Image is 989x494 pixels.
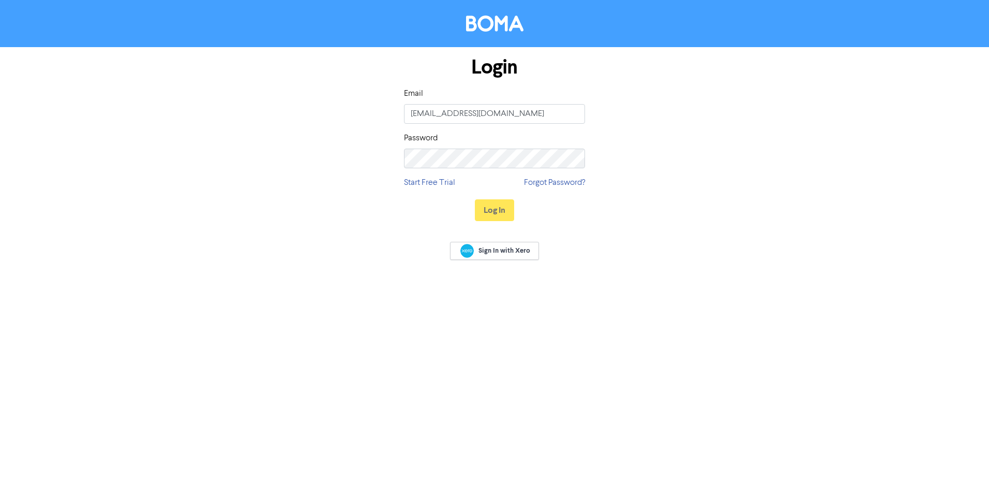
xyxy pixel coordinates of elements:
[475,199,514,221] button: Log In
[466,16,523,32] img: BOMA Logo
[450,242,539,260] a: Sign In with Xero
[404,177,455,189] a: Start Free Trial
[404,88,423,100] label: Email
[478,246,530,255] span: Sign In with Xero
[404,55,585,79] h1: Login
[404,132,438,144] label: Password
[524,177,585,189] a: Forgot Password?
[460,244,474,258] img: Xero logo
